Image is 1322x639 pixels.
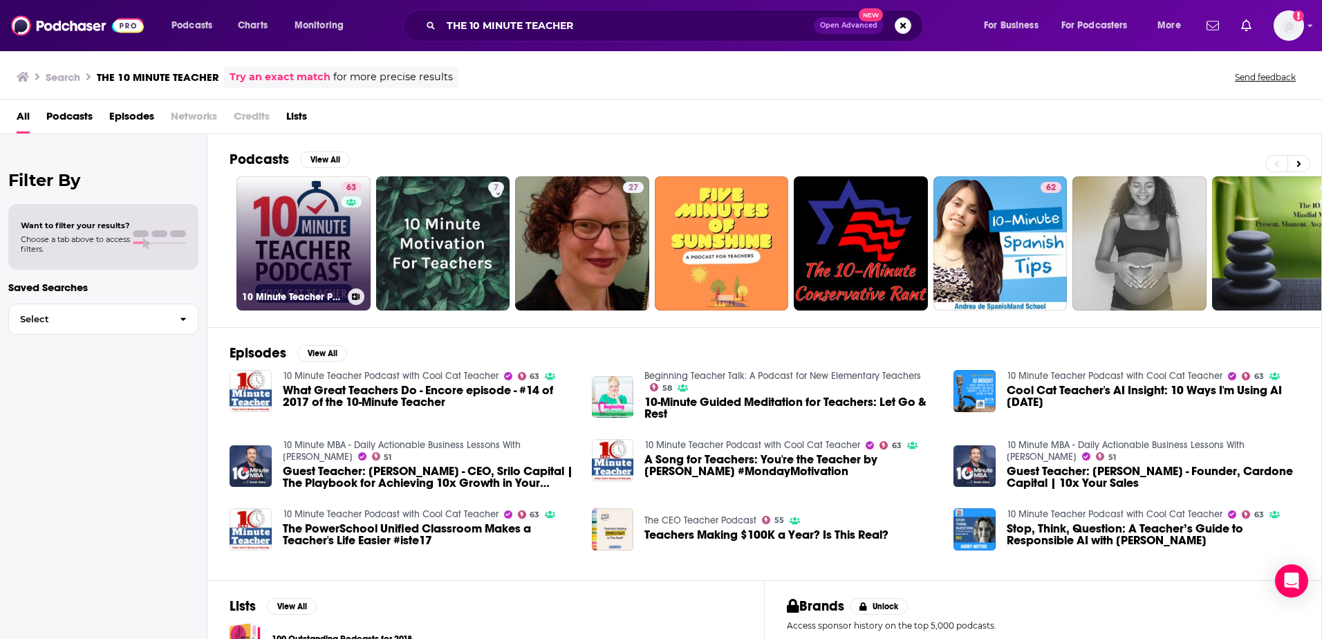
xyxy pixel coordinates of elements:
[1007,523,1299,546] a: Stop, Think, Question: A Teacher’s Guide to Responsible AI with Audrey Watters
[171,105,217,133] span: Networks
[644,454,937,477] span: A Song for Teachers: You're the Teacher by [PERSON_NAME] #MondayMotivation
[850,598,909,615] button: Unlock
[230,508,272,550] img: The PowerSchool Unified Classroom Makes a Teacher's Life Easier #iste17
[376,176,510,311] a: 7
[1052,15,1148,37] button: open menu
[21,234,130,254] span: Choose a tab above to access filters.
[1254,512,1264,518] span: 63
[1201,14,1225,37] a: Show notifications dropdown
[230,151,350,168] a: PodcastsView All
[8,304,198,335] button: Select
[230,151,289,168] h2: Podcasts
[416,10,936,41] div: Search podcasts, credits, & more...
[629,181,638,195] span: 27
[21,221,130,230] span: Want to filter your results?
[1007,465,1299,489] a: Guest Teacher: Grant Cardone - Founder, Cardone Capital | 10x Your Sales
[1274,10,1304,41] button: Show profile menu
[1061,16,1128,35] span: For Podcasters
[1108,454,1116,461] span: 51
[515,176,649,311] a: 27
[109,105,154,133] span: Episodes
[46,71,80,84] h3: Search
[238,16,268,35] span: Charts
[787,620,1299,631] p: Access sponsor history on the top 5,000 podcasts.
[242,291,342,303] h3: 10 Minute Teacher Podcast with Cool Cat Teacher
[230,598,317,615] a: ListsView All
[1293,10,1304,21] svg: Add a profile image
[162,15,230,37] button: open menu
[297,345,347,362] button: View All
[229,15,276,37] a: Charts
[283,523,575,546] a: The PowerSchool Unified Classroom Makes a Teacher's Life Easier #iste17
[441,15,814,37] input: Search podcasts, credits, & more...
[1242,510,1264,519] a: 63
[953,370,996,412] img: Cool Cat Teacher's AI Insight: 10 Ways I'm Using AI Today
[1275,564,1308,598] div: Open Intercom Messenger
[953,508,996,550] img: Stop, Think, Question: A Teacher’s Guide to Responsible AI with Audrey Watters
[1041,182,1061,193] a: 62
[11,12,144,39] img: Podchaser - Follow, Share and Rate Podcasts
[283,465,575,489] a: Guest Teacher: Sharran Srivatsaa - CEO, Srilo Capital | The Playbook for Achieving 10x Growth in ...
[494,181,499,195] span: 7
[285,15,362,37] button: open menu
[8,170,198,190] h2: Filter By
[46,105,93,133] a: Podcasts
[984,16,1039,35] span: For Business
[879,441,902,450] a: 63
[1148,15,1198,37] button: open menu
[267,598,317,615] button: View All
[644,396,937,420] a: 10-Minute Guided Meditation for Teachers: Let Go & Rest
[283,508,499,520] a: 10 Minute Teacher Podcast with Cool Cat Teacher
[230,445,272,488] img: Guest Teacher: Sharran Srivatsaa - CEO, Srilo Capital | The Playbook for Achieving 10x Growth in ...
[518,372,540,380] a: 63
[892,443,902,449] span: 63
[1007,439,1245,463] a: 10 Minute MBA - Daily Actionable Business Lessons With Scott D. Clary
[530,373,539,380] span: 63
[1007,370,1222,382] a: 10 Minute Teacher Podcast with Cool Cat Teacher
[1007,508,1222,520] a: 10 Minute Teacher Podcast with Cool Cat Teacher
[787,598,844,615] h2: Brands
[592,376,634,418] img: 10-Minute Guided Meditation for Teachers: Let Go & Rest
[1007,465,1299,489] span: Guest Teacher: [PERSON_NAME] - Founder, Cardone Capital | 10x Your Sales
[592,508,634,550] a: Teachers Making $100K a Year? Is This Real?
[236,176,371,311] a: 6310 Minute Teacher Podcast with Cool Cat Teacher
[97,71,218,84] h3: THE 10 MINUTE TEACHER
[286,105,307,133] a: Lists
[283,385,575,408] span: What Great Teachers Do - Encore episode - #14 of 2017 of the 10-Minute Teacher
[17,105,30,133] a: All
[230,598,256,615] h2: Lists
[814,17,884,34] button: Open AdvancedNew
[230,69,330,85] a: Try an exact match
[384,454,391,461] span: 51
[1236,14,1257,37] a: Show notifications dropdown
[295,16,344,35] span: Monitoring
[283,439,521,463] a: 10 Minute MBA - Daily Actionable Business Lessons With Scott D. Clary
[933,176,1068,311] a: 62
[171,16,212,35] span: Podcasts
[1254,373,1264,380] span: 63
[1096,452,1116,461] a: 51
[1046,181,1056,195] span: 62
[859,8,884,21] span: New
[488,182,504,193] a: 7
[230,370,272,412] a: What Great Teachers Do - Encore episode - #14 of 2017 of the 10-Minute Teacher
[1007,385,1299,408] span: Cool Cat Teacher's AI Insight: 10 Ways I'm Using AI [DATE]
[644,515,756,526] a: The CEO Teacher Podcast
[530,512,539,518] span: 63
[953,445,996,488] a: Guest Teacher: Grant Cardone - Founder, Cardone Capital | 10x Your Sales
[592,439,634,481] img: A Song for Teachers: You're the Teacher by Jim Forde #MondayMotivation
[644,439,860,451] a: 10 Minute Teacher Podcast with Cool Cat Teacher
[644,454,937,477] a: A Song for Teachers: You're the Teacher by Jim Forde #MondayMotivation
[300,151,350,168] button: View All
[623,182,644,193] a: 27
[230,344,347,362] a: EpisodesView All
[974,15,1056,37] button: open menu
